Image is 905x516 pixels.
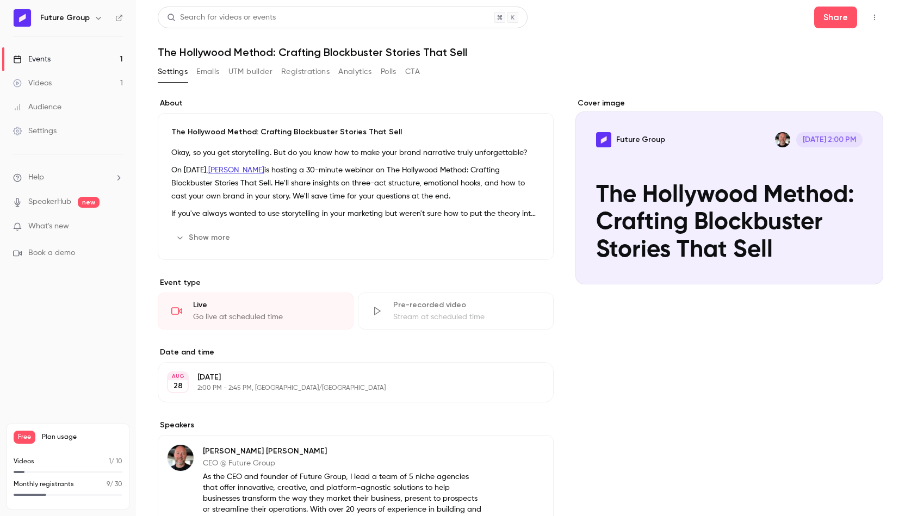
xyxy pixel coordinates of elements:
img: Future Group [14,9,31,27]
span: Plan usage [42,433,122,442]
span: Book a demo [28,247,75,259]
p: CEO @ Future Group [203,458,483,469]
span: What's new [28,221,69,232]
div: Audience [13,102,61,113]
label: About [158,98,554,109]
div: Events [13,54,51,65]
label: Date and time [158,347,554,358]
p: 28 [173,381,183,391]
div: AUG [168,372,188,380]
p: / 30 [107,480,122,489]
button: Settings [158,63,188,80]
p: Monthly registrants [14,480,74,489]
p: / 10 [109,457,122,467]
p: The Hollywood Method: Crafting Blockbuster Stories That Sell [171,127,540,138]
button: UTM builder [228,63,272,80]
p: Okay, so you get storytelling. But do you know how to make your brand narrative truly unforgettable? [171,146,540,159]
div: LiveGo live at scheduled time [158,293,354,330]
div: Search for videos or events [167,12,276,23]
label: Speakers [158,420,554,431]
label: Cover image [575,98,883,109]
div: Stream at scheduled time [393,312,540,322]
span: Free [14,431,35,444]
div: Videos [13,78,52,89]
div: Settings [13,126,57,136]
div: Pre-recorded video [393,300,540,310]
button: Share [814,7,857,28]
h1: The Hollywood Method: Crafting Blockbuster Stories That Sell [158,46,883,59]
button: Show more [171,229,237,246]
span: Help [28,172,44,183]
button: CTA [405,63,420,80]
div: Pre-recorded videoStream at scheduled time [358,293,554,330]
span: 1 [109,458,111,465]
p: Videos [14,457,34,467]
span: 9 [107,481,110,488]
li: help-dropdown-opener [13,172,123,183]
div: Live [193,300,340,310]
a: [PERSON_NAME] [208,166,264,174]
button: Emails [196,63,219,80]
p: If you've always wanted to use storytelling in your marketing but weren't sure how to put the the... [171,207,540,220]
p: On [DATE], is hosting a 30-minute webinar on The Hollywood Method: Crafting Blockbuster Stories T... [171,164,540,203]
h6: Future Group [40,13,90,23]
span: new [78,197,100,208]
section: Cover image [575,98,883,284]
button: Registrations [281,63,330,80]
p: Event type [158,277,554,288]
div: Go live at scheduled time [193,312,340,322]
button: Analytics [338,63,372,80]
p: [DATE] [197,372,496,383]
button: Polls [381,63,396,80]
p: [PERSON_NAME] [PERSON_NAME] [203,446,483,457]
a: SpeakerHub [28,196,71,208]
p: 2:00 PM - 2:45 PM, [GEOGRAPHIC_DATA]/[GEOGRAPHIC_DATA] [197,384,496,393]
img: Lyndon Nicholson [168,445,194,471]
